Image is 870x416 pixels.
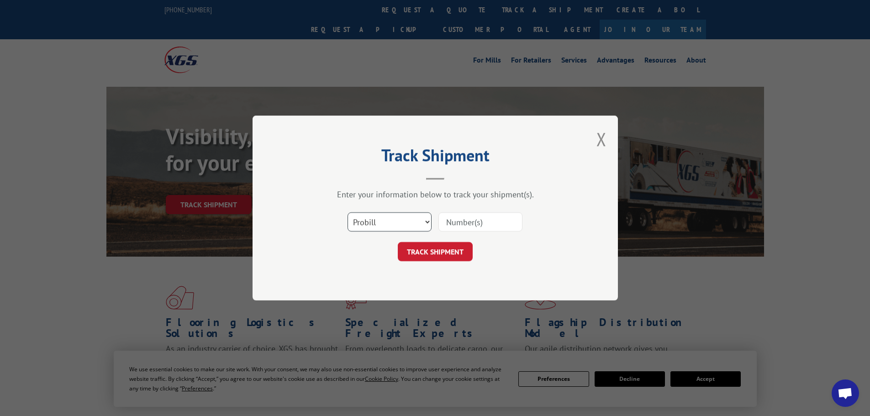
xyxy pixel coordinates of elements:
[298,189,572,200] div: Enter your information below to track your shipment(s).
[438,212,522,232] input: Number(s)
[398,242,473,261] button: TRACK SHIPMENT
[832,379,859,407] div: Open chat
[596,127,606,151] button: Close modal
[298,149,572,166] h2: Track Shipment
